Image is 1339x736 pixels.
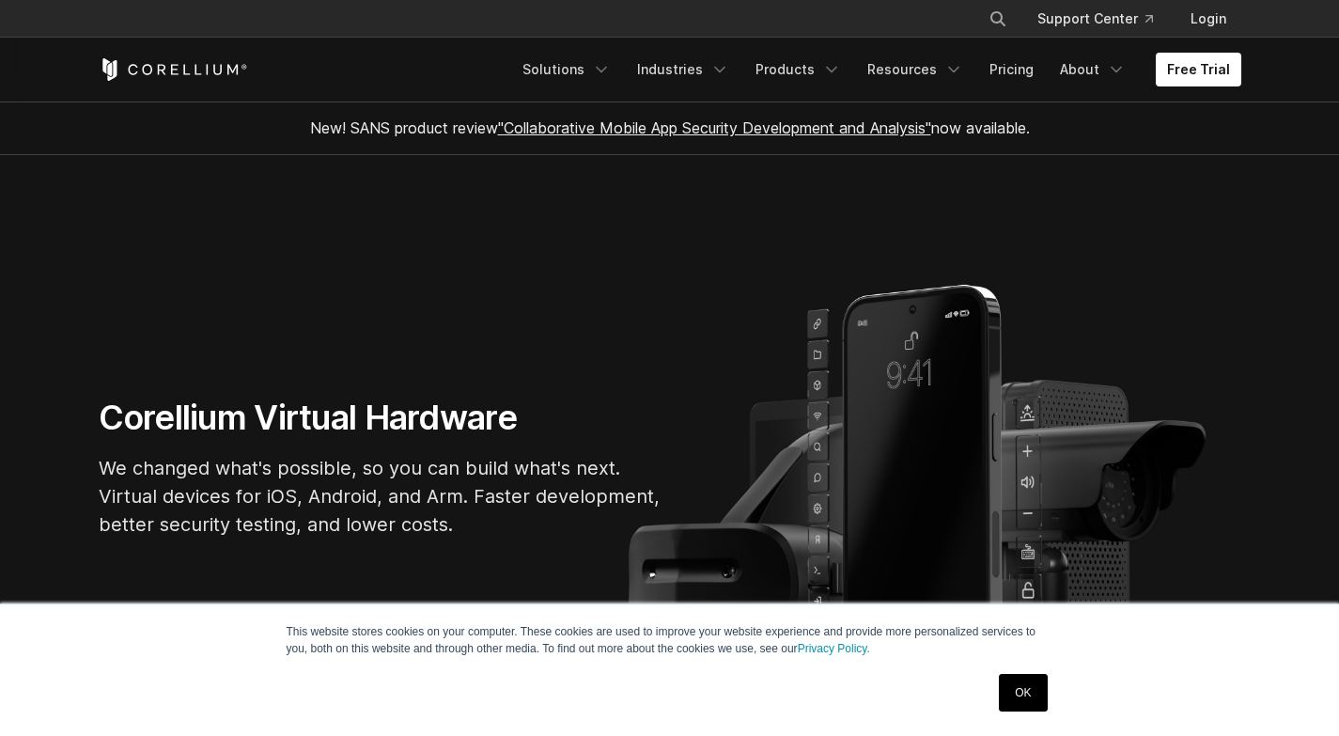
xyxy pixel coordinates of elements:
[626,53,740,86] a: Industries
[999,674,1047,712] a: OK
[99,58,248,81] a: Corellium Home
[511,53,1241,86] div: Navigation Menu
[99,454,662,539] p: We changed what's possible, so you can build what's next. Virtual devices for iOS, Android, and A...
[99,397,662,439] h1: Corellium Virtual Hardware
[1156,53,1241,86] a: Free Trial
[966,2,1241,36] div: Navigation Menu
[287,623,1053,657] p: This website stores cookies on your computer. These cookies are used to improve your website expe...
[1176,2,1241,36] a: Login
[798,642,870,655] a: Privacy Policy.
[856,53,974,86] a: Resources
[511,53,622,86] a: Solutions
[744,53,852,86] a: Products
[981,2,1015,36] button: Search
[1022,2,1168,36] a: Support Center
[978,53,1045,86] a: Pricing
[498,118,931,137] a: "Collaborative Mobile App Security Development and Analysis"
[1049,53,1137,86] a: About
[310,118,1030,137] span: New! SANS product review now available.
